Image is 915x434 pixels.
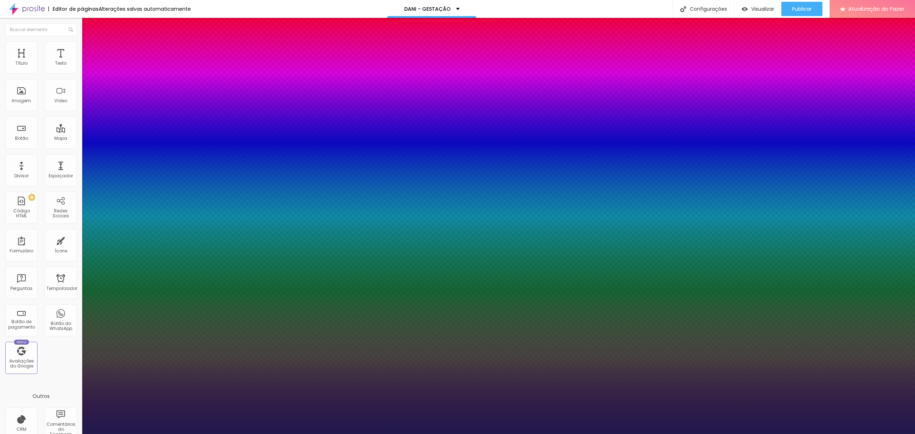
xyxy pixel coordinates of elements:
font: Ícone [55,248,67,254]
font: Imagem [12,98,31,104]
font: Temporizador [46,285,77,291]
img: Ícone [69,28,73,32]
font: Alterações salvas automaticamente [99,5,191,13]
font: Texto [55,60,66,66]
font: Espaçador [49,173,73,179]
input: Buscar elemento [5,23,77,36]
font: Botão [15,135,28,141]
font: Redes Sociais [53,208,69,219]
font: Avaliações do Google [9,358,34,369]
font: Atualização do Fazer [848,5,904,13]
button: Visualizar [735,2,781,16]
font: DANI - GESTAÇÃO [404,5,451,13]
button: Publicar [781,2,822,16]
img: Ícone [680,6,686,12]
font: Novo [17,340,26,344]
font: Configurações [690,5,727,13]
font: Outros [33,393,50,400]
font: Botão de pagamento [8,319,35,330]
font: Publicar [792,5,812,13]
font: Divisor [14,173,29,179]
font: Perguntas [10,285,33,291]
img: view-1.svg [742,6,748,12]
font: Código HTML [13,208,30,219]
font: Editor de páginas [53,5,99,13]
font: Formulário [10,248,33,254]
font: Vídeo [54,98,67,104]
font: Botão do WhatsApp [49,320,72,331]
font: CRM [16,426,26,432]
font: Mapa [54,135,67,141]
font: Visualizar [751,5,774,13]
font: Título [15,60,28,66]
